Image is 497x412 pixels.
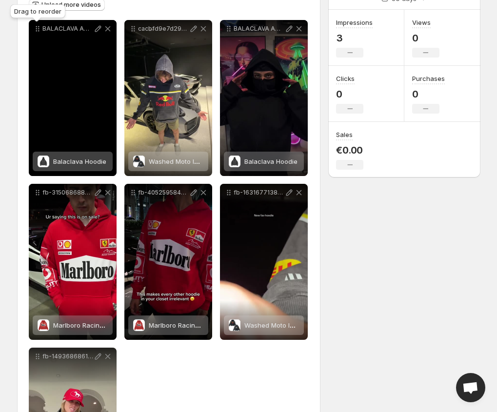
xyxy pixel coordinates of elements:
p: fb-31506868872291767-a7e9026015-1-video [42,189,93,196]
div: Open chat [456,373,485,402]
p: 0 [412,88,445,100]
p: fb-1493686861915945-2febe9d46f-1-video [42,353,93,360]
div: fb-31506868872291767-a7e9026015-1-videoMarlboro Racing HoodieMarlboro Racing Hoodie [29,184,117,340]
span: Washed Moto Inspired Hoodie [244,321,336,329]
img: Marlboro Racing Hoodie [133,319,145,331]
span: Washed Moto Inspired Hoodie [149,157,240,165]
div: cacbfd9e7d2946799be2361cc2275f51HD-1080p-72Mbps-55002123Washed Moto Inspired HoodieWashed Moto In... [124,20,212,176]
h3: Impressions [336,18,373,27]
span: Balaclava Hoodie [244,157,298,165]
span: Marlboro Racing Hoodie [149,321,222,329]
p: 0 [412,32,439,44]
p: fb-4052595848328835-0977c1d6cd-1-video [138,189,189,196]
h3: Views [412,18,431,27]
p: cacbfd9e7d2946799be2361cc2275f51HD-1080p-72Mbps-55002123 [138,25,189,33]
p: BALACLAVA AD10 [42,25,93,33]
img: Washed Moto Inspired Hoodie [229,319,240,331]
span: Marlboro Racing Hoodie [53,321,127,329]
div: BALACLAVA AD10Balaclava HoodieBalaclava Hoodie [29,20,117,176]
h3: Purchases [412,74,445,83]
img: Washed Moto Inspired Hoodie [133,156,145,167]
div: fb-4052595848328835-0977c1d6cd-1-videoMarlboro Racing HoodieMarlboro Racing Hoodie [124,184,212,340]
span: Balaclava Hoodie [53,157,106,165]
img: Marlboro Racing Hoodie [38,319,49,331]
p: 3 [336,32,373,44]
p: €0.00 [336,144,363,156]
h3: Sales [336,130,353,139]
div: fb-1631677138271990-b4cddb3479-1-videoWashed Moto Inspired HoodieWashed Moto Inspired Hoodie [220,184,308,340]
h3: Clicks [336,74,355,83]
p: fb-1631677138271990-b4cddb3479-1-video [234,189,284,196]
p: BALACLAVA AD12 [234,25,284,33]
p: 0 [336,88,363,100]
div: BALACLAVA AD12Balaclava HoodieBalaclava Hoodie [220,20,308,176]
span: Upload more videos [41,1,101,9]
